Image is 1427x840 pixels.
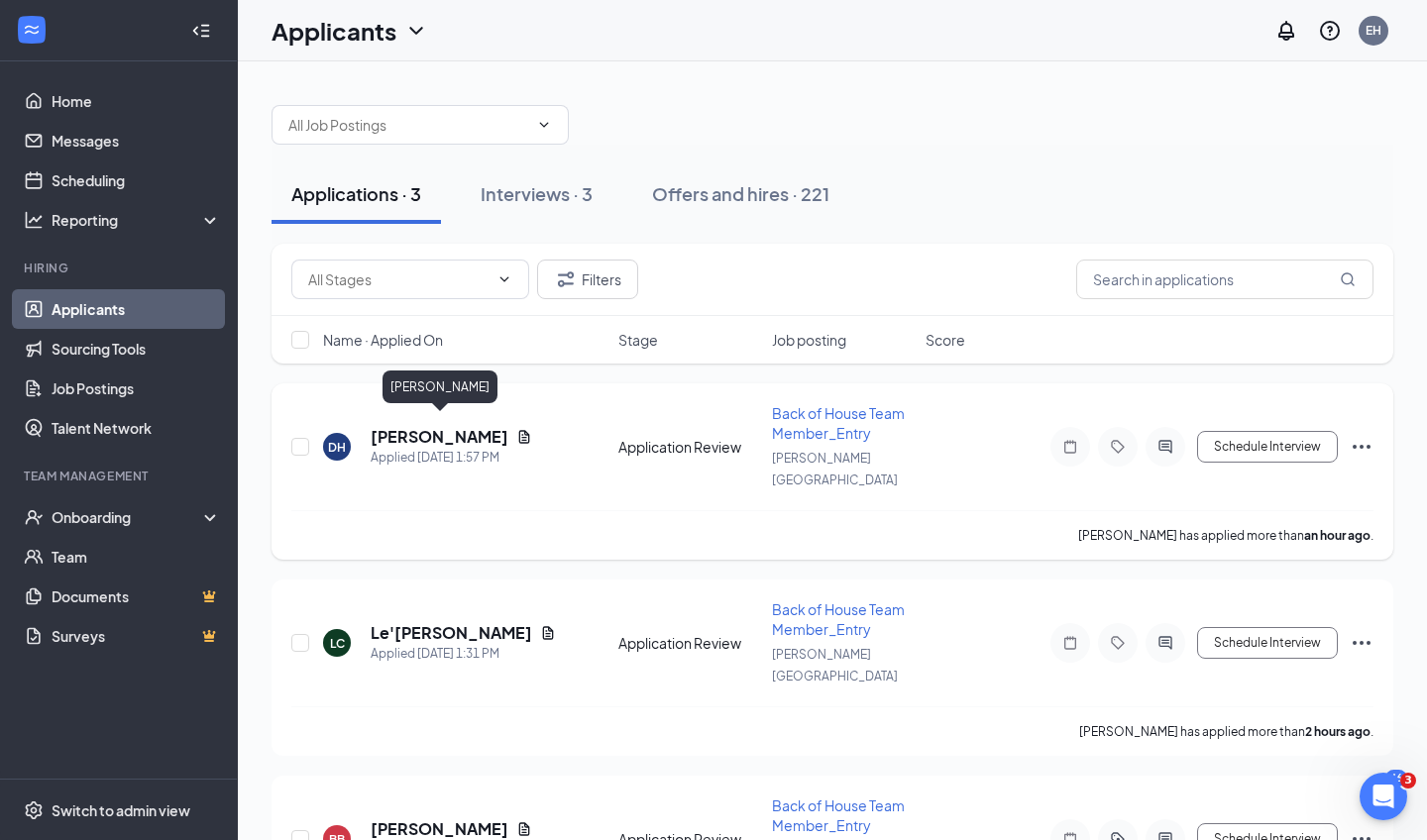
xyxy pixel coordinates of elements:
button: Filter Filters [537,260,638,299]
div: [PERSON_NAME] [383,370,497,403]
input: Search in applications [1076,260,1373,299]
div: Switch to admin view [52,800,190,820]
svg: WorkstreamLogo [22,20,42,40]
svg: UserCheck [24,507,44,527]
svg: ChevronDown [404,19,428,43]
button: Schedule Interview [1197,627,1338,659]
svg: Settings [24,800,44,820]
svg: Analysis [24,210,44,230]
h1: Applicants [272,14,396,48]
svg: Note [1058,439,1082,455]
a: Talent Network [52,408,221,448]
svg: Tag [1106,439,1130,455]
div: Applications · 3 [291,181,421,206]
div: Applied [DATE] 1:57 PM [371,448,532,468]
div: Offers and hires · 221 [652,181,829,206]
div: Applied [DATE] 1:31 PM [371,644,556,664]
div: Onboarding [52,507,204,527]
span: Back of House Team Member_Entry [772,796,905,834]
a: Sourcing Tools [52,329,221,368]
span: [PERSON_NAME][GEOGRAPHIC_DATA] [772,647,898,683]
b: an hour ago [1304,528,1371,543]
a: Home [52,81,221,121]
span: 3 [1400,773,1416,788]
a: SurveysCrown [52,616,221,656]
svg: Filter [554,267,578,291]
div: Application Review [618,437,760,457]
svg: ChevronDown [496,271,512,287]
button: Schedule Interview [1197,431,1338,463]
svg: Document [540,625,556,641]
svg: Ellipses [1350,435,1373,459]
svg: Document [516,821,532,837]
a: Team [52,537,221,577]
h5: [PERSON_NAME] [371,818,508,840]
div: Hiring [24,260,217,276]
div: LC [330,635,345,652]
span: [PERSON_NAME][GEOGRAPHIC_DATA] [772,451,898,487]
svg: Document [516,429,532,445]
h5: [PERSON_NAME] [371,426,508,448]
div: DH [328,439,346,456]
div: Application Review [618,633,760,653]
h5: Le'[PERSON_NAME] [371,622,532,644]
a: Job Postings [52,368,221,408]
div: Team Management [24,468,217,484]
b: 2 hours ago [1305,724,1371,739]
svg: ChevronDown [536,117,552,133]
a: Messages [52,121,221,160]
a: DocumentsCrown [52,577,221,616]
svg: Note [1058,635,1082,651]
span: Score [926,330,965,350]
div: Reporting [52,210,222,230]
svg: MagnifyingGlass [1340,271,1356,287]
span: Name · Applied On [323,330,443,350]
svg: Notifications [1274,19,1298,43]
svg: Ellipses [1350,631,1373,655]
span: Job posting [772,330,846,350]
span: Stage [618,330,658,350]
a: Applicants [52,289,221,329]
div: 46 [1385,770,1407,787]
svg: Tag [1106,635,1130,651]
p: [PERSON_NAME] has applied more than . [1078,527,1373,544]
iframe: Intercom live chat [1360,773,1407,820]
div: Interviews · 3 [481,181,593,206]
svg: QuestionInfo [1318,19,1342,43]
p: [PERSON_NAME] has applied more than . [1079,723,1373,740]
input: All Stages [308,268,489,290]
a: Scheduling [52,160,221,200]
input: All Job Postings [288,114,528,136]
svg: Collapse [191,21,211,41]
div: EH [1366,22,1381,39]
span: Back of House Team Member_Entry [772,600,905,638]
svg: ActiveChat [1153,439,1177,455]
svg: ActiveChat [1153,635,1177,651]
span: Back of House Team Member_Entry [772,404,905,442]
